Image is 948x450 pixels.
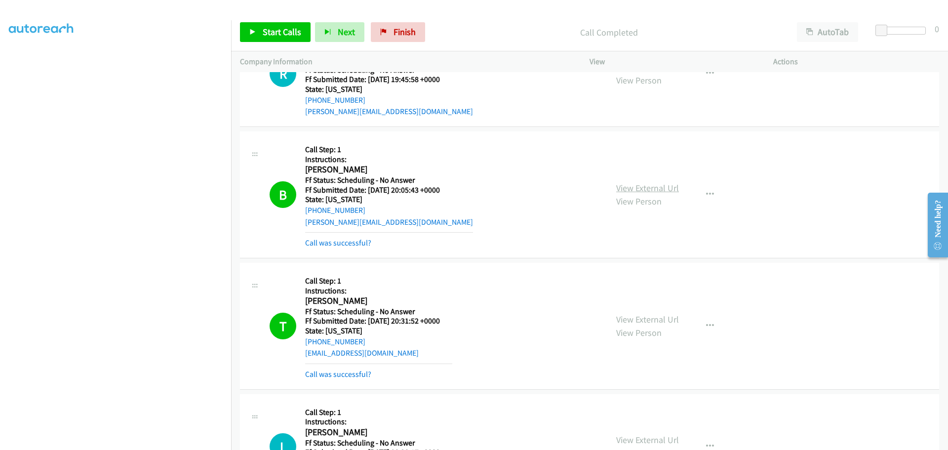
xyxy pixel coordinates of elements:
[240,56,572,68] p: Company Information
[305,316,452,326] h5: Ff Submitted Date: [DATE] 20:31:52 +0000
[616,327,662,338] a: View Person
[305,286,452,296] h5: Instructions:
[305,205,365,215] a: [PHONE_NUMBER]
[616,314,679,325] a: View External Url
[305,217,473,227] a: [PERSON_NAME][EMAIL_ADDRESS][DOMAIN_NAME]
[240,22,311,42] a: Start Calls
[305,145,473,155] h5: Call Step: 1
[305,348,419,358] a: [EMAIL_ADDRESS][DOMAIN_NAME]
[394,26,416,38] span: Finish
[616,434,679,446] a: View External Url
[305,417,452,427] h5: Instructions:
[305,438,452,448] h5: Ff Status: Scheduling - No Answer
[305,408,452,417] h5: Call Step: 1
[305,75,473,84] h5: Ff Submitted Date: [DATE] 19:45:58 +0000
[270,313,296,339] h1: T
[773,56,939,68] p: Actions
[305,326,452,336] h5: State: [US_STATE]
[315,22,364,42] button: Next
[919,186,948,264] iframe: Resource Center
[305,107,473,116] a: [PERSON_NAME][EMAIL_ADDRESS][DOMAIN_NAME]
[263,26,301,38] span: Start Calls
[305,155,473,164] h5: Instructions:
[797,22,858,42] button: AutoTab
[616,182,679,194] a: View External Url
[305,95,365,105] a: [PHONE_NUMBER]
[438,26,779,39] p: Call Completed
[305,164,452,175] h2: [PERSON_NAME]
[305,175,473,185] h5: Ff Status: Scheduling - No Answer
[305,84,473,94] h5: State: [US_STATE]
[270,60,296,87] h1: R
[880,27,926,35] div: Delay between calls (in seconds)
[590,56,755,68] p: View
[305,307,452,317] h5: Ff Status: Scheduling - No Answer
[305,238,371,247] a: Call was successful?
[270,60,296,87] div: The call is yet to be attempted
[935,22,939,36] div: 0
[305,369,371,379] a: Call was successful?
[371,22,425,42] a: Finish
[305,295,452,307] h2: [PERSON_NAME]
[270,181,296,208] h1: B
[305,427,452,438] h2: [PERSON_NAME]
[338,26,355,38] span: Next
[305,185,473,195] h5: Ff Submitted Date: [DATE] 20:05:43 +0000
[616,75,662,86] a: View Person
[305,195,473,205] h5: State: [US_STATE]
[616,196,662,207] a: View Person
[305,276,452,286] h5: Call Step: 1
[305,337,365,346] a: [PHONE_NUMBER]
